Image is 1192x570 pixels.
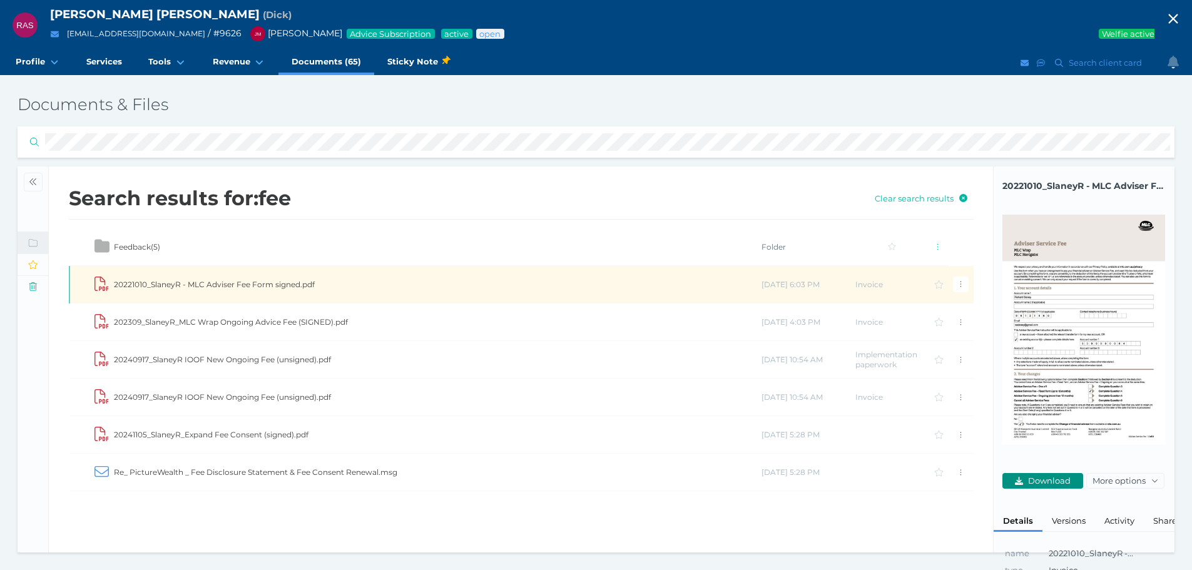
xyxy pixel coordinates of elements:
[16,21,33,30] span: RAS
[444,29,470,39] span: Service package status: Active service agreement in place
[479,29,502,39] span: Advice status: Review not yet booked in
[762,280,820,289] span: [DATE] 6:03 PM
[1002,180,1166,193] span: Click to copy file name to clipboard
[18,94,789,116] h3: Documents & Files
[1095,510,1144,532] div: Activity
[86,56,122,67] span: Services
[1002,473,1083,489] button: Download
[213,56,250,67] span: Revenue
[762,467,820,477] span: [DATE] 5:28 PM
[73,50,135,75] a: Services
[387,55,449,68] span: Sticky Note
[69,186,848,210] h2: Search results for: fee
[113,228,761,266] td: Feedback(5)
[855,266,930,303] td: Invoice
[200,50,278,75] a: Revenue
[250,26,265,41] div: Jonathon Martino
[114,242,160,252] span: Feedback ( 5 )
[1005,548,1029,558] span: This is the file name
[67,29,205,38] a: [EMAIL_ADDRESS][DOMAIN_NAME]
[1035,55,1047,71] button: SMS
[1144,510,1186,532] div: Share
[1101,29,1156,39] span: Welfie active
[47,26,63,42] button: Email
[855,341,930,379] td: Implementation paperwork
[855,303,930,341] td: Invoice
[292,56,361,67] span: Documents (65)
[13,13,38,38] div: Richard Armstrong Slaney
[762,355,823,364] span: [DATE] 10:54 AM
[263,9,292,21] span: Preferred name
[113,379,761,416] td: 20240917_SlaneyR IOOF New Ongoing Fee (unsigned).pdf
[1087,476,1148,486] span: More options
[148,56,171,67] span: Tools
[113,416,761,454] td: 20241105_SlaneyR_Expand Fee Consent (signed).pdf
[869,190,974,206] button: Clear search results
[113,341,761,379] td: 20240917_SlaneyR IOOF New Ongoing Fee (unsigned).pdf
[113,454,761,491] td: Re_ PictureWealth _ Fee Disclosure Statement & Fee Consent Renewal.msg
[1066,58,1148,68] span: Search client card
[994,510,1042,532] div: Details
[870,193,957,203] span: Clear search results
[1026,476,1076,486] span: Download
[244,28,342,39] span: [PERSON_NAME]
[761,228,855,266] td: Folder
[3,50,73,75] a: Profile
[349,29,432,39] span: Advice Subscription
[50,7,260,21] span: [PERSON_NAME] [PERSON_NAME]
[208,28,242,39] span: / # 9626
[762,392,823,402] span: [DATE] 10:54 AM
[278,50,374,75] a: Documents (65)
[1049,548,1133,558] span: 20221010_SlaneyR -...
[113,303,761,341] td: 202309_SlaneyR_MLC Wrap Ongoing Advice Fee (SIGNED).pdf
[16,56,45,67] span: Profile
[855,379,930,416] td: Invoice
[1049,55,1148,71] button: Search client card
[113,266,761,303] td: 20221010_SlaneyR - MLC Adviser Fee Form signed.pdf
[255,31,262,37] span: JM
[762,430,820,439] span: [DATE] 5:28 PM
[1002,180,1166,193] span: 20221010_SlaneyR - MLC Adviser Fee Form signed.pdf
[1042,510,1095,532] div: Versions
[1086,473,1164,489] button: More options
[1019,55,1031,71] button: Email
[762,317,820,327] span: [DATE] 4:03 PM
